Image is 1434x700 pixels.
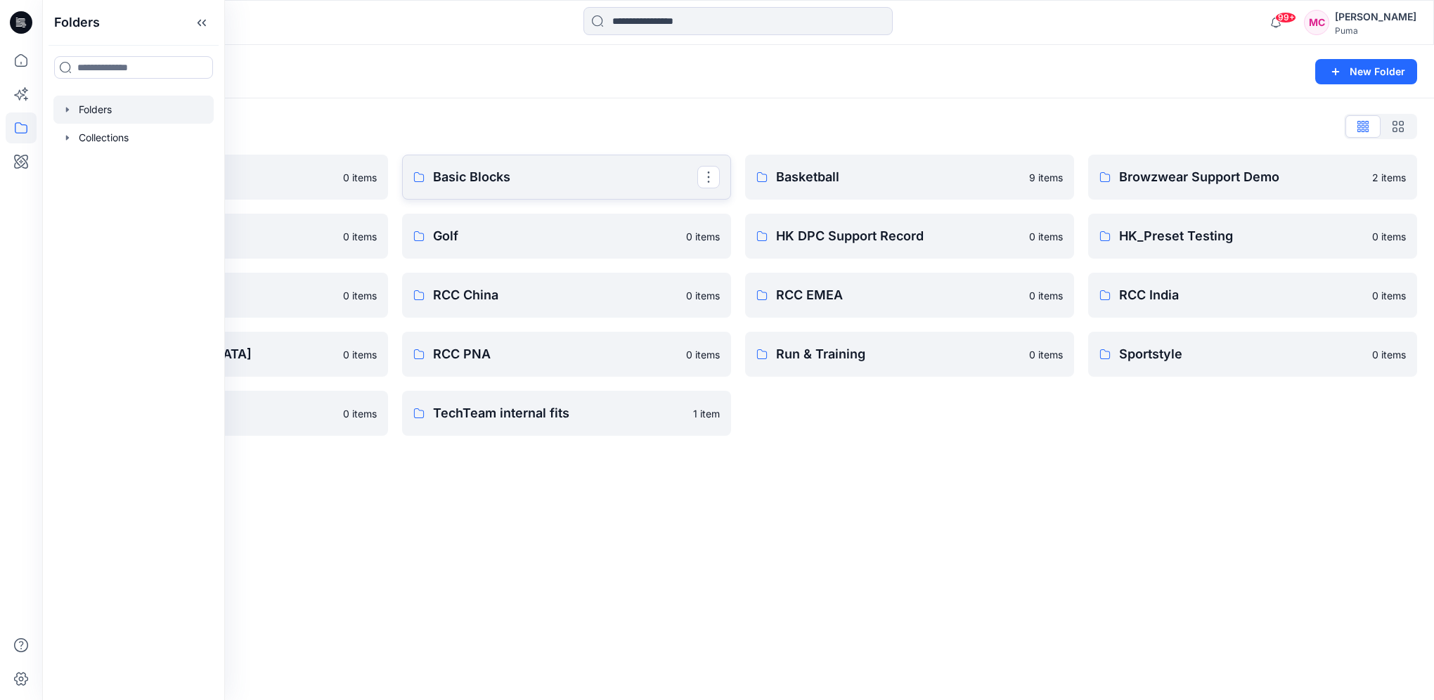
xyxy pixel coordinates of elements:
[1335,8,1416,25] div: [PERSON_NAME]
[1304,10,1329,35] div: MC
[402,273,731,318] a: RCC China0 items
[1088,273,1417,318] a: RCC India0 items
[433,285,678,305] p: RCC China
[1088,214,1417,259] a: HK_Preset Testing0 items
[402,332,731,377] a: RCC PNA0 items
[686,229,720,244] p: 0 items
[745,155,1074,200] a: Basketball9 items
[1029,170,1063,185] p: 9 items
[433,226,678,246] p: Golf
[776,226,1021,246] p: HK DPC Support Record
[433,167,697,187] p: Basic Blocks
[745,214,1074,259] a: HK DPC Support Record0 items
[343,170,377,185] p: 0 items
[1372,347,1406,362] p: 0 items
[745,332,1074,377] a: Run & Training0 items
[402,214,731,259] a: Golf0 items
[343,406,377,421] p: 0 items
[1119,167,1364,187] p: Browzwear Support Demo
[686,347,720,362] p: 0 items
[776,167,1021,187] p: Basketball
[745,273,1074,318] a: RCC EMEA0 items
[1088,332,1417,377] a: Sportstyle0 items
[1029,288,1063,303] p: 0 items
[1029,229,1063,244] p: 0 items
[776,285,1021,305] p: RCC EMEA
[1119,344,1364,364] p: Sportstyle
[1119,285,1364,305] p: RCC India
[1372,170,1406,185] p: 2 items
[776,344,1021,364] p: Run & Training
[1315,59,1417,84] button: New Folder
[1372,288,1406,303] p: 0 items
[343,288,377,303] p: 0 items
[686,288,720,303] p: 0 items
[343,229,377,244] p: 0 items
[1029,347,1063,362] p: 0 items
[1335,25,1416,36] div: Puma
[1275,12,1296,23] span: 99+
[1372,229,1406,244] p: 0 items
[693,406,720,421] p: 1 item
[1119,226,1364,246] p: HK_Preset Testing
[343,347,377,362] p: 0 items
[1088,155,1417,200] a: Browzwear Support Demo2 items
[433,403,685,423] p: TechTeam internal fits
[433,344,678,364] p: RCC PNA
[402,155,731,200] a: Basic Blocks
[402,391,731,436] a: TechTeam internal fits1 item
